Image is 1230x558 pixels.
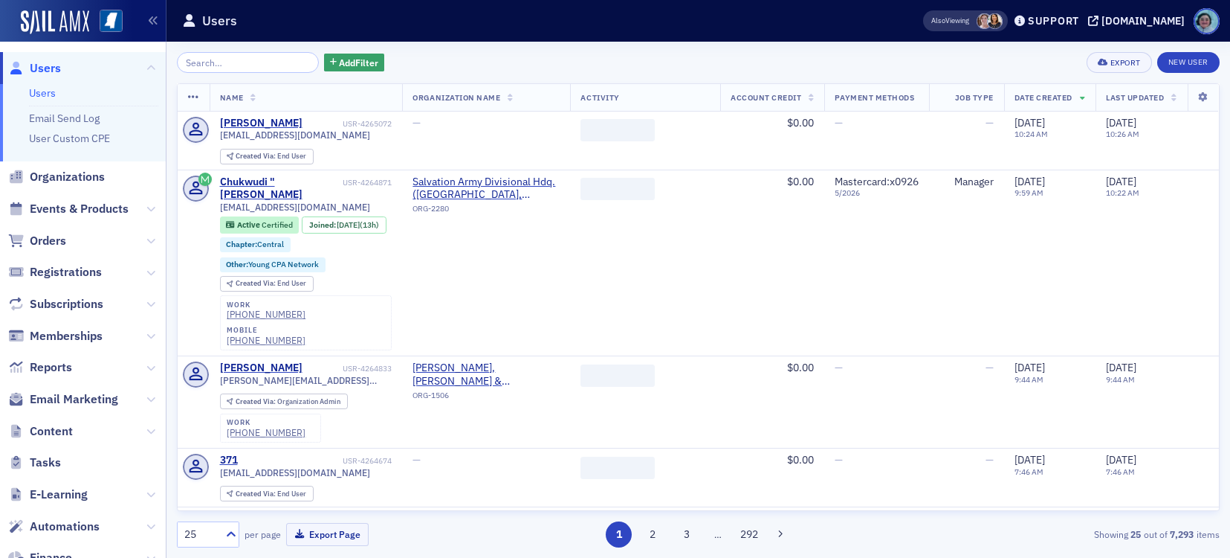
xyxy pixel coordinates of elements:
a: Memberships [8,328,103,344]
span: Last Updated [1106,92,1164,103]
div: [DOMAIN_NAME] [1101,14,1185,28]
span: Account Credit [731,92,801,103]
a: [PERSON_NAME] [220,362,302,375]
div: ORG-1506 [412,391,560,405]
span: — [412,453,421,466]
span: Salvation Army Divisional Hdq. (Jackson, MS) [412,176,560,202]
span: Lydia Carlisle [977,13,992,29]
a: Other:Young CPA Network [226,260,319,269]
strong: 25 [1128,527,1144,541]
span: — [835,116,843,129]
span: Date Created [1014,92,1072,103]
span: Registrations [30,264,102,280]
span: — [985,453,994,466]
span: Events & Products [30,201,129,217]
a: User Custom CPE [29,132,110,145]
a: Registrations [8,264,102,280]
time: 7:46 AM [1106,466,1135,477]
span: [EMAIL_ADDRESS][DOMAIN_NAME] [220,202,370,213]
time: 10:26 AM [1106,129,1139,139]
a: Users [29,86,56,100]
time: 9:44 AM [1014,374,1043,385]
a: 371 [220,454,238,467]
span: — [412,116,421,129]
span: Matthews, Cutrer & Lindsay PA (Ridgeland, MS) [412,362,560,388]
button: 2 [640,522,666,548]
span: E-Learning [30,487,88,503]
button: 3 [673,522,699,548]
div: Manager [939,176,993,189]
span: Payment Methods [835,92,914,103]
button: Export Page [286,523,369,546]
a: Orders [8,233,66,249]
span: — [985,361,994,374]
span: Other : [226,259,248,269]
div: Also [931,16,945,25]
span: [DATE] [1106,361,1136,374]
span: Reports [30,359,72,376]
button: [DOMAIN_NAME] [1088,16,1190,26]
span: Tasks [30,455,61,471]
span: Automations [30,519,100,535]
a: Users [8,60,61,77]
div: work [227,301,305,310]
span: $0.00 [787,175,814,188]
div: Created Via: End User [220,486,314,501]
span: Joined : [309,220,337,230]
button: 1 [606,522,632,548]
div: (13h) [337,220,379,230]
a: Chapter:Central [226,240,284,249]
span: Users [30,60,61,77]
span: [DATE] [1106,453,1136,466]
span: Add Filter [339,56,378,69]
a: Automations [8,519,100,535]
span: Name [220,92,244,103]
div: USR-4265072 [305,119,392,129]
img: SailAMX [100,10,123,33]
span: ‌ [580,178,655,200]
a: Events & Products [8,201,129,217]
time: 10:22 AM [1106,187,1139,198]
span: Active [237,219,262,230]
span: Created Via : [236,397,277,406]
div: [PHONE_NUMBER] [227,427,305,438]
span: [DATE] [1106,175,1136,188]
a: Salvation Army Divisional Hdq. ([GEOGRAPHIC_DATA], [GEOGRAPHIC_DATA]) [412,176,560,202]
span: Created Via : [236,489,277,498]
time: 9:59 AM [1014,187,1043,198]
div: Joined: 2025-09-15 00:00:00 [302,217,386,233]
span: Created Via : [236,151,277,161]
button: AddFilter [324,54,385,72]
a: Email Send Log [29,112,100,125]
span: [EMAIL_ADDRESS][DOMAIN_NAME] [220,129,370,141]
button: 292 [736,522,762,548]
span: ‌ [580,365,655,387]
div: Organization Admin [236,398,340,406]
span: — [835,361,843,374]
a: Reports [8,359,72,376]
div: ORG-2280 [412,204,560,219]
a: [PHONE_NUMBER] [227,309,305,320]
span: — [835,453,843,466]
div: Other: [220,257,326,272]
div: End User [236,153,306,161]
div: [PERSON_NAME] [220,117,302,130]
img: SailAMX [21,10,89,34]
div: work [227,418,305,427]
time: 9:44 AM [1106,374,1135,385]
div: 25 [184,527,217,542]
span: Organizations [30,169,105,185]
h1: Users [202,12,237,30]
span: — [985,116,994,129]
span: $0.00 [787,116,814,129]
span: Memberships [30,328,103,344]
span: Orders [30,233,66,249]
div: Chapter: [220,237,291,252]
a: Tasks [8,455,61,471]
time: 10:24 AM [1014,129,1048,139]
span: Job Type [955,92,994,103]
span: 5 / 2026 [835,188,919,198]
label: per page [245,527,281,541]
